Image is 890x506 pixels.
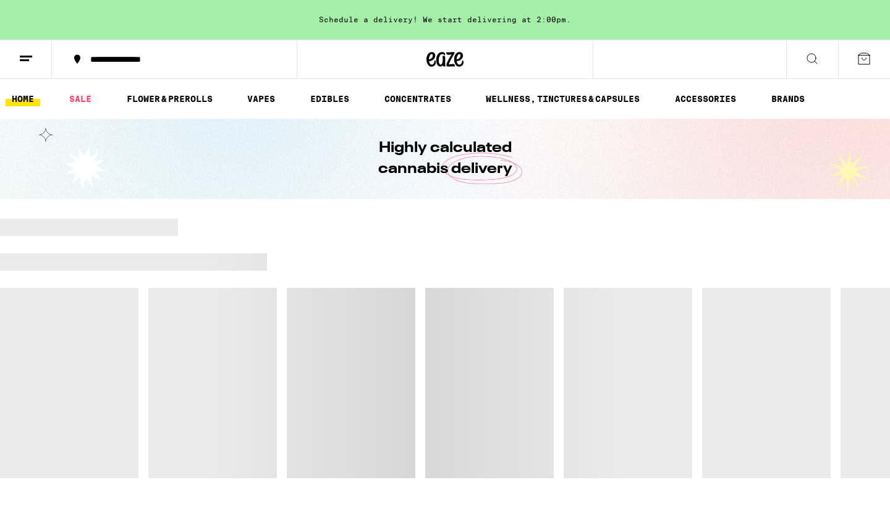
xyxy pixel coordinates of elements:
[241,91,281,106] a: VAPES
[63,91,98,106] a: SALE
[121,91,219,106] a: FLOWER & PREROLLS
[669,91,742,106] a: ACCESSORIES
[378,91,457,106] a: CONCENTRATES
[6,91,40,106] a: HOME
[480,91,646,106] a: WELLNESS, TINCTURES & CAPSULES
[343,138,547,180] h1: Highly calculated cannabis delivery
[765,91,811,106] a: BRANDS
[304,91,355,106] a: EDIBLES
